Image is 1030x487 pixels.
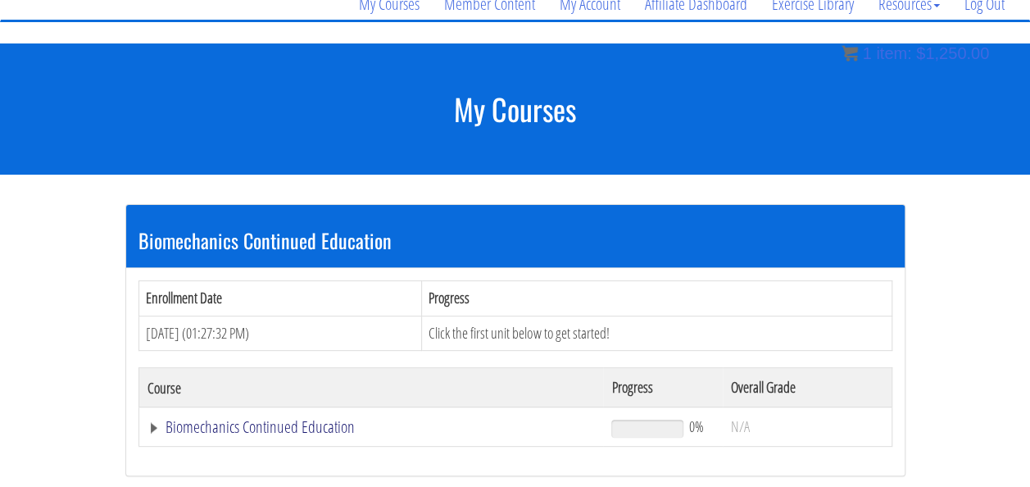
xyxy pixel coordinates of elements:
th: Overall Grade [723,368,892,407]
bdi: 1,250.00 [916,44,989,62]
th: Enrollment Date [138,280,422,316]
th: Progress [603,368,722,407]
a: Biomechanics Continued Education [147,419,596,435]
span: 1 [862,44,871,62]
a: 1 item: $1,250.00 [842,44,989,62]
th: Progress [422,280,892,316]
td: Click the first unit below to get started! [422,316,892,351]
span: 0% [689,417,704,435]
th: Course [138,368,603,407]
span: item: [876,44,911,62]
h3: Biomechanics Continued Education [138,230,892,251]
img: icon11.png [842,45,858,61]
span: $ [916,44,925,62]
td: [DATE] (01:27:32 PM) [138,316,422,351]
td: N/A [723,407,892,447]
